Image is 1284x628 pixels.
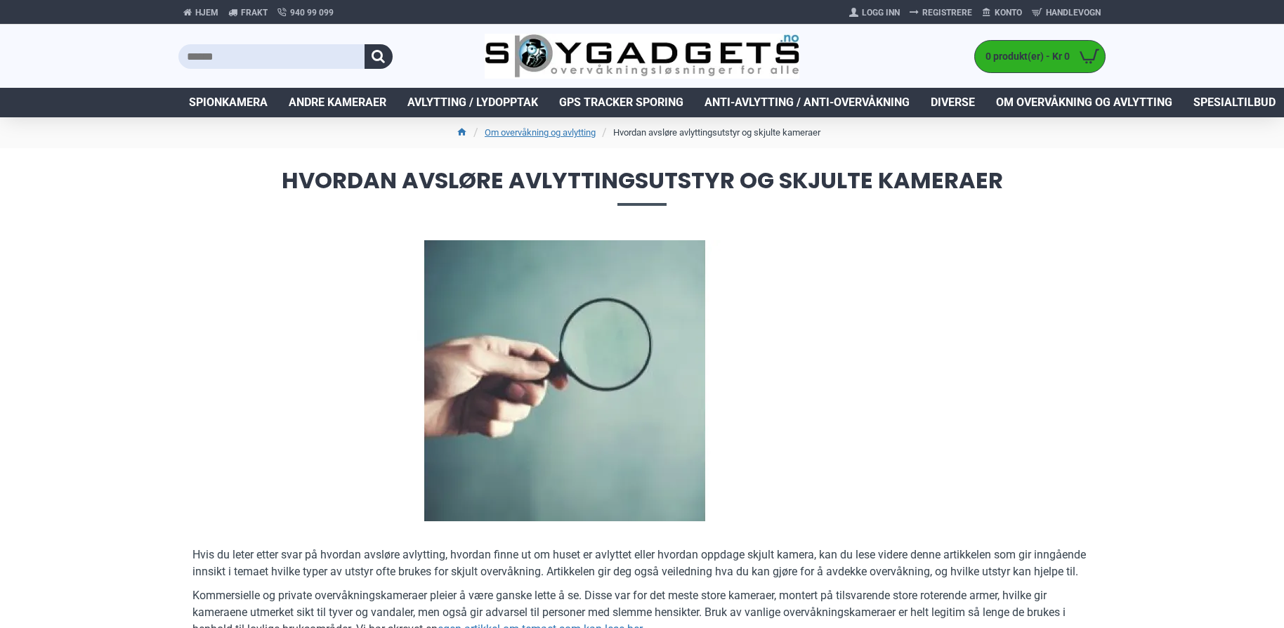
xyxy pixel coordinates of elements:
a: Diverse [920,88,985,117]
a: Om overvåkning og avlytting [485,126,596,140]
a: Om overvåkning og avlytting [985,88,1183,117]
span: Logg Inn [862,6,900,19]
span: Om overvåkning og avlytting [996,94,1172,111]
a: Anti-avlytting / Anti-overvåkning [694,88,920,117]
p: Hvis du leter etter svar på hvordan avsløre avlytting, hvordan finne ut om huset er avlyttet elle... [192,547,1092,580]
span: 0 produkt(er) - Kr 0 [975,49,1073,64]
span: Registrere [922,6,972,19]
a: Logg Inn [844,1,905,24]
a: Andre kameraer [278,88,397,117]
a: Spionkamera [178,88,278,117]
span: Konto [995,6,1022,19]
span: Andre kameraer [289,94,386,111]
span: 940 99 099 [290,6,334,19]
span: Spionkamera [189,94,268,111]
span: Hvordan avsløre avlyttingsutstyr og skjulte kameraer [178,169,1106,205]
a: GPS Tracker Sporing [549,88,694,117]
a: Konto [977,1,1027,24]
span: GPS Tracker Sporing [559,94,683,111]
img: Hvordan avsløre avlyttingsutstyr og skjulte kameraer [192,240,937,521]
a: 0 produkt(er) - Kr 0 [975,41,1105,72]
img: SpyGadgets.no [485,34,800,79]
a: Handlevogn [1027,1,1106,24]
a: Registrere [905,1,977,24]
span: Anti-avlytting / Anti-overvåkning [705,94,910,111]
span: Spesialtilbud [1193,94,1276,111]
span: Frakt [241,6,268,19]
span: Avlytting / Lydopptak [407,94,538,111]
a: Avlytting / Lydopptak [397,88,549,117]
span: Hjem [195,6,218,19]
span: Handlevogn [1046,6,1101,19]
span: Diverse [931,94,975,111]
